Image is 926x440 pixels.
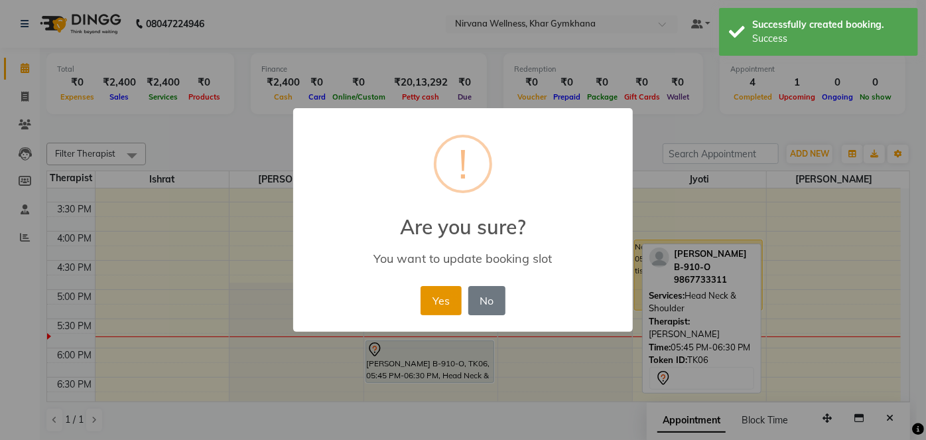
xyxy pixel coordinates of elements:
[458,137,468,190] div: !
[421,286,461,315] button: Yes
[752,18,908,32] div: Successfully created booking.
[312,251,614,266] div: You want to update booking slot
[293,199,633,239] h2: Are you sure?
[468,286,505,315] button: No
[752,32,908,46] div: Success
